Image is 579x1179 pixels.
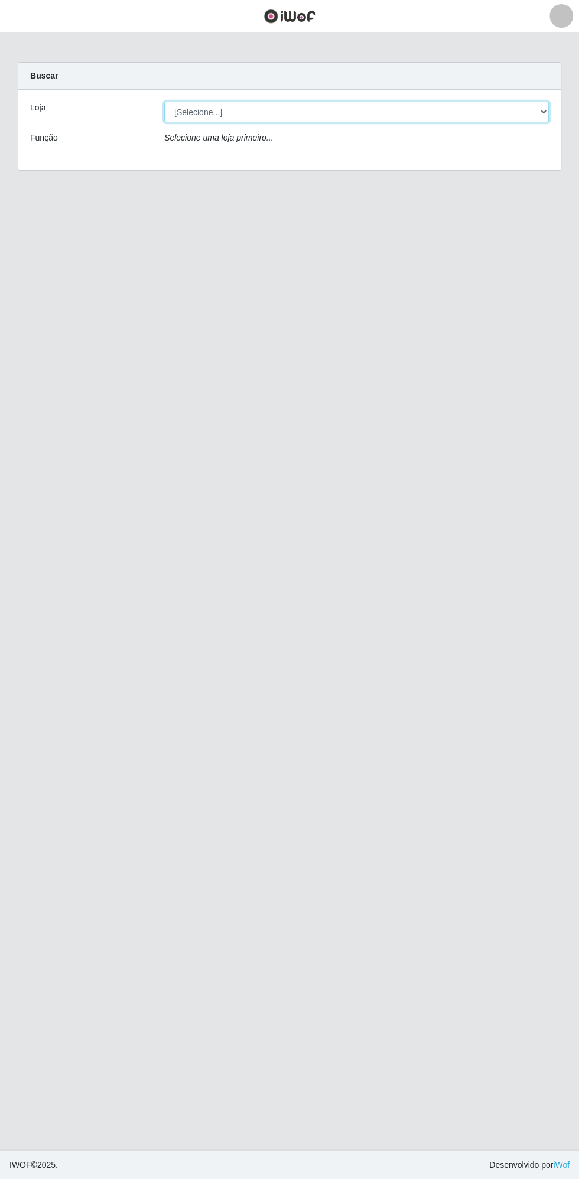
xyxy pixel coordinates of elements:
span: © 2025 . [9,1158,58,1171]
label: Função [30,132,58,144]
img: CoreUI Logo [264,9,316,24]
a: iWof [553,1160,570,1169]
span: IWOF [9,1160,31,1169]
label: Loja [30,102,45,114]
i: Selecione uma loja primeiro... [164,133,273,142]
span: Desenvolvido por [489,1158,570,1171]
strong: Buscar [30,71,58,80]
